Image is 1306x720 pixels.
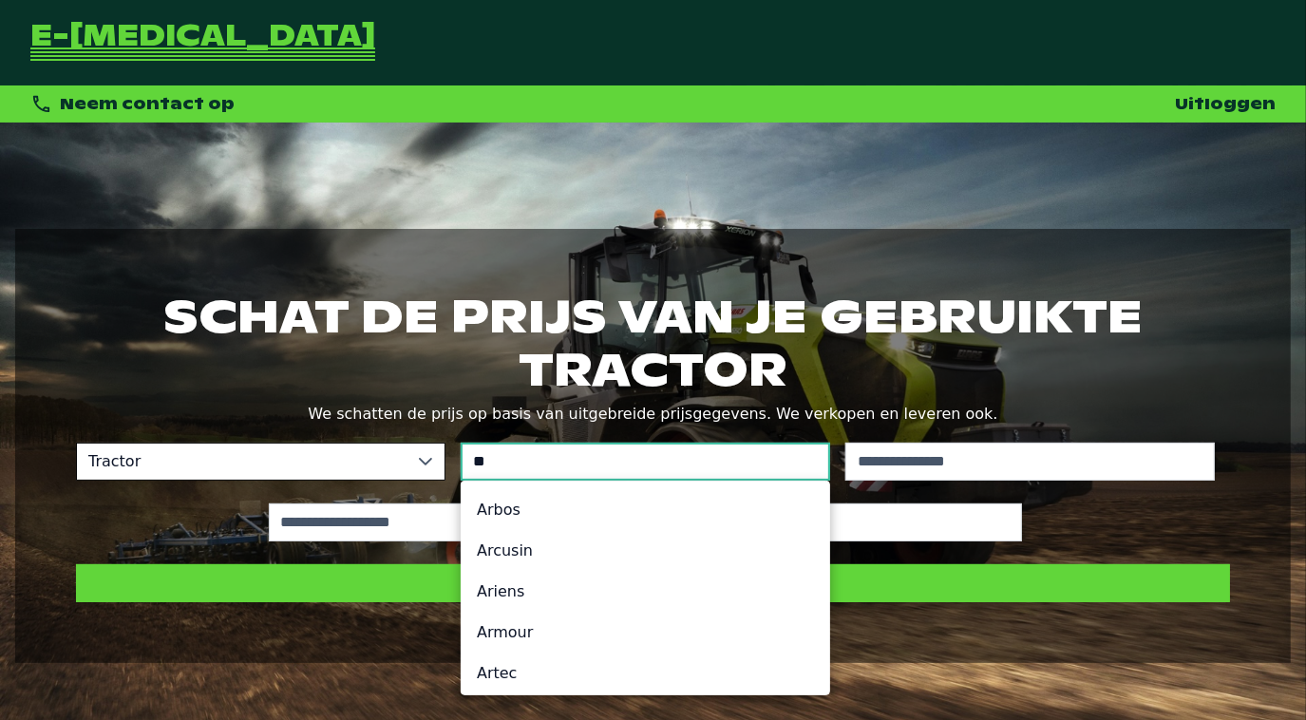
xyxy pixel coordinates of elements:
[462,653,829,693] li: Artec
[30,23,375,63] a: Terug naar de startpagina
[462,489,829,530] li: Arbos
[462,571,829,612] li: Ariens
[76,290,1230,396] h1: Schat de prijs van je gebruikte tractor
[1175,94,1276,114] a: Uitloggen
[462,530,829,571] li: Arcusin
[30,93,235,115] div: Neem contact op
[76,564,1230,602] button: Prijs schatten
[60,94,235,114] span: Neem contact op
[76,401,1230,427] p: We schatten de prijs op basis van uitgebreide prijsgegevens. We verkopen en leveren ook.
[77,444,407,480] span: Tractor
[462,612,829,653] li: Armour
